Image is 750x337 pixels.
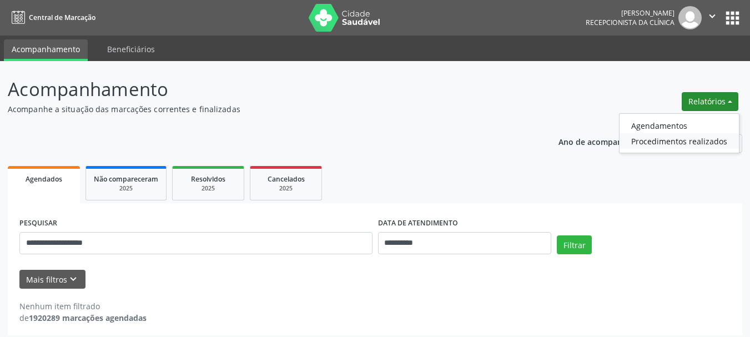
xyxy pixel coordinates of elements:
a: Acompanhamento [4,39,88,61]
span: Não compareceram [94,174,158,184]
button: Filtrar [557,235,592,254]
p: Acompanhamento [8,76,522,103]
ul: Relatórios [619,113,739,153]
span: Resolvidos [191,174,225,184]
a: Agendamentos [620,118,739,133]
i: keyboard_arrow_down [67,273,79,285]
span: Central de Marcação [29,13,95,22]
button: Relatórios [682,92,738,111]
div: Nenhum item filtrado [19,300,147,312]
div: 2025 [258,184,314,193]
div: [PERSON_NAME] [586,8,675,18]
a: Beneficiários [99,39,163,59]
button: Mais filtroskeyboard_arrow_down [19,270,85,289]
img: img [678,6,702,29]
div: 2025 [180,184,236,193]
button:  [702,6,723,29]
div: de [19,312,147,324]
span: Cancelados [268,174,305,184]
a: Procedimentos realizados [620,133,739,149]
p: Ano de acompanhamento [558,134,657,148]
button: apps [723,8,742,28]
label: DATA DE ATENDIMENTO [378,215,458,232]
i:  [706,10,718,22]
strong: 1920289 marcações agendadas [29,313,147,323]
a: Central de Marcação [8,8,95,27]
div: 2025 [94,184,158,193]
span: Recepcionista da clínica [586,18,675,27]
span: Agendados [26,174,62,184]
label: PESQUISAR [19,215,57,232]
p: Acompanhe a situação das marcações correntes e finalizadas [8,103,522,115]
